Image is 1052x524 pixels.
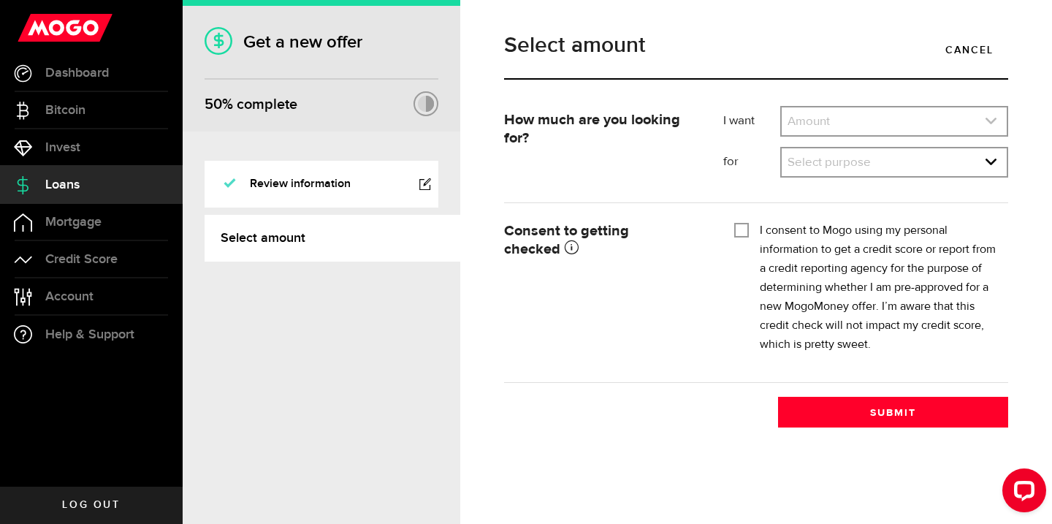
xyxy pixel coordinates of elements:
[205,96,222,113] span: 50
[45,178,80,191] span: Loans
[62,500,120,510] span: Log out
[778,397,1008,428] button: Submit
[760,221,997,354] label: I consent to Mogo using my personal information to get a credit score or report from a credit rep...
[45,141,80,154] span: Invest
[205,91,297,118] div: % complete
[45,328,134,341] span: Help & Support
[734,221,749,236] input: I consent to Mogo using my personal information to get a credit score or report from a credit rep...
[45,67,109,80] span: Dashboard
[931,34,1008,65] a: Cancel
[723,153,780,171] label: for
[205,215,460,262] a: Select amount
[504,34,1008,56] h1: Select amount
[45,104,85,117] span: Bitcoin
[205,31,438,53] h1: Get a new offer
[45,290,94,303] span: Account
[504,113,680,145] strong: How much are you looking for?
[723,113,780,130] label: I want
[782,107,1007,135] a: expand select
[782,148,1007,176] a: expand select
[205,161,438,208] a: Review information
[991,463,1052,524] iframe: LiveChat chat widget
[504,224,629,257] strong: Consent to getting checked
[45,216,102,229] span: Mortgage
[45,253,118,266] span: Credit Score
